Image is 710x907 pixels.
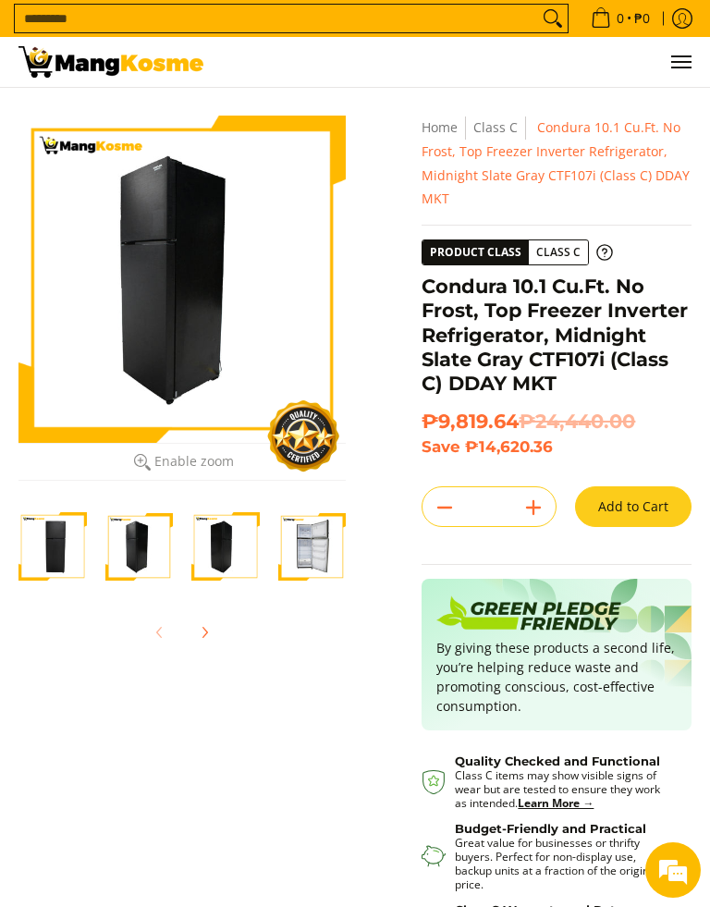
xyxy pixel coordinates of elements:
[278,512,347,581] img: Condura 10.1 Cu.Ft. No Frost, Top Freezer Inverter Refrigerator, Midnight Slate Gray CTF107i (Cla...
[18,46,203,78] img: Condura 10.1 Cu. Ft. Top Freezer Inverter Ref 9.9. DDAY l Mang Kosme
[455,836,673,891] p: Great value for businesses or thrifty buyers. Perfect for non-display use, backup units at a frac...
[154,454,234,469] span: Enable zoom
[422,493,467,522] button: Subtract
[511,493,556,522] button: Add
[422,410,635,434] span: ₱9,819.64
[575,486,692,527] button: Add to Cart
[538,5,568,32] button: Search
[455,768,673,810] p: Class C items may show visible signs of wear but are tested to ensure they work as intended.
[422,240,529,264] span: Product Class
[455,754,660,768] strong: Quality Checked and Functional
[519,410,635,434] del: ₱24,440.00
[422,239,613,265] a: Product Class Class C
[222,37,692,87] nav: Main Menu
[191,512,260,581] img: Condura 10.1 Cu.Ft. No Frost, Top Freezer Inverter Refrigerator, Midnight Slate Gray CTF107i (Cla...
[518,795,594,811] a: Learn More →
[585,8,655,29] span: •
[105,512,174,581] img: Condura 10.1 Cu.Ft. No Frost, Top Freezer Inverter Refrigerator, Midnight Slate Gray CTF107i (Cla...
[422,116,692,211] nav: Breadcrumbs
[436,638,677,716] p: By giving these products a second life, you’re helping reduce waste and promoting conscious, cost...
[473,118,518,136] a: Class C
[465,437,553,456] span: ₱14,620.36
[18,512,87,581] img: Condura 10.1 Cu.Ft. No Frost, Top Freezer Inverter Refrigerator, Midnight Slate Gray CTF107i (Cla...
[422,275,692,396] h1: Condura 10.1 Cu.Ft. No Frost, Top Freezer Inverter Refrigerator, Midnight Slate Gray CTF107i (Cla...
[529,241,588,264] span: Class C
[422,118,690,207] span: Condura 10.1 Cu.Ft. No Frost, Top Freezer Inverter Refrigerator, Midnight Slate Gray CTF107i (Cla...
[455,821,646,836] strong: Budget-Friendly and Practical
[669,37,692,87] button: Menu
[614,12,627,25] span: 0
[184,612,225,653] button: Next
[422,118,458,136] a: Home
[631,12,653,25] span: ₱0
[422,437,460,456] span: Save
[222,37,692,87] ul: Customer Navigation
[436,594,621,638] img: Badge sustainability green pledge friendly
